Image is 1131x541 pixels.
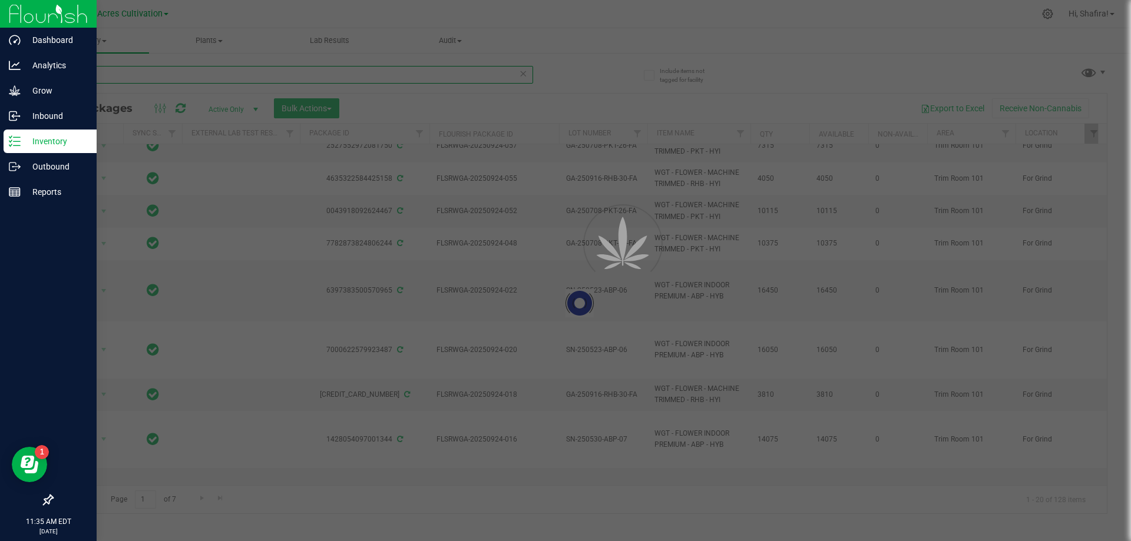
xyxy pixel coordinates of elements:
[5,516,91,527] p: 11:35 AM EDT
[21,33,91,47] p: Dashboard
[21,134,91,148] p: Inventory
[9,85,21,97] inline-svg: Grow
[21,160,91,174] p: Outbound
[21,84,91,98] p: Grow
[35,445,49,459] iframe: Resource center unread badge
[9,110,21,122] inline-svg: Inbound
[5,527,91,536] p: [DATE]
[9,186,21,198] inline-svg: Reports
[21,58,91,72] p: Analytics
[21,185,91,199] p: Reports
[9,135,21,147] inline-svg: Inventory
[9,161,21,172] inline-svg: Outbound
[12,447,47,482] iframe: Resource center
[9,34,21,46] inline-svg: Dashboard
[9,59,21,71] inline-svg: Analytics
[21,109,91,123] p: Inbound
